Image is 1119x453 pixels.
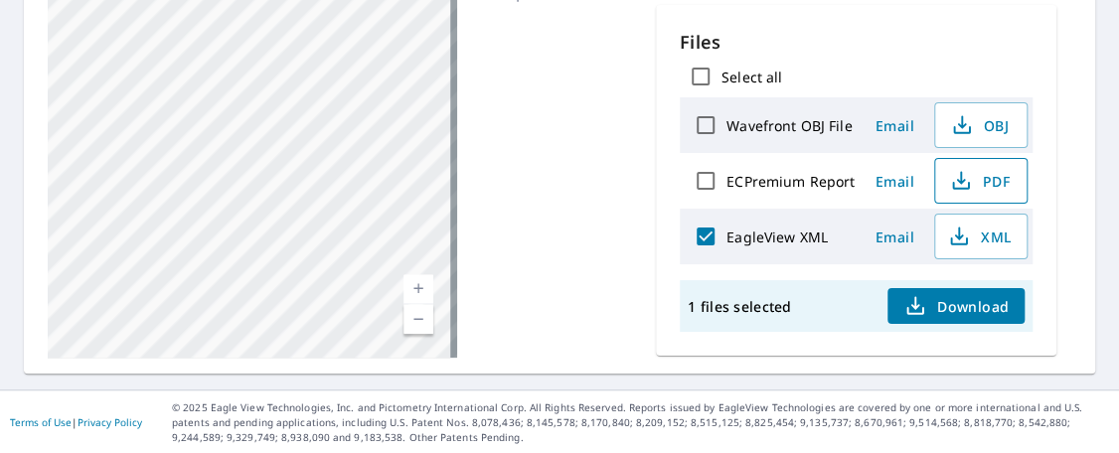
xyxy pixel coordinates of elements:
[10,416,142,428] p: |
[947,225,1011,248] span: XML
[688,297,791,316] p: 1 files selected
[887,288,1025,324] button: Download
[863,222,926,252] button: Email
[78,415,142,429] a: Privacy Policy
[721,68,782,86] label: Select all
[680,29,1033,56] p: Files
[871,172,918,191] span: Email
[10,415,72,429] a: Terms of Use
[947,113,1011,137] span: OBJ
[726,116,852,135] label: Wavefront OBJ File
[871,227,918,246] span: Email
[863,166,926,197] button: Email
[934,214,1028,259] button: XML
[947,169,1011,193] span: PDF
[863,110,926,141] button: Email
[934,158,1028,204] button: PDF
[934,102,1028,148] button: OBJ
[871,116,918,135] span: Email
[726,227,828,246] label: EagleView XML
[903,294,1009,318] span: Download
[403,274,433,304] a: Current Level 13, Zoom In
[726,172,855,191] label: ECPremium Report
[403,304,433,334] a: Current Level 13, Zoom Out
[172,400,1109,445] p: © 2025 Eagle View Technologies, Inc. and Pictometry International Corp. All Rights Reserved. Repo...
